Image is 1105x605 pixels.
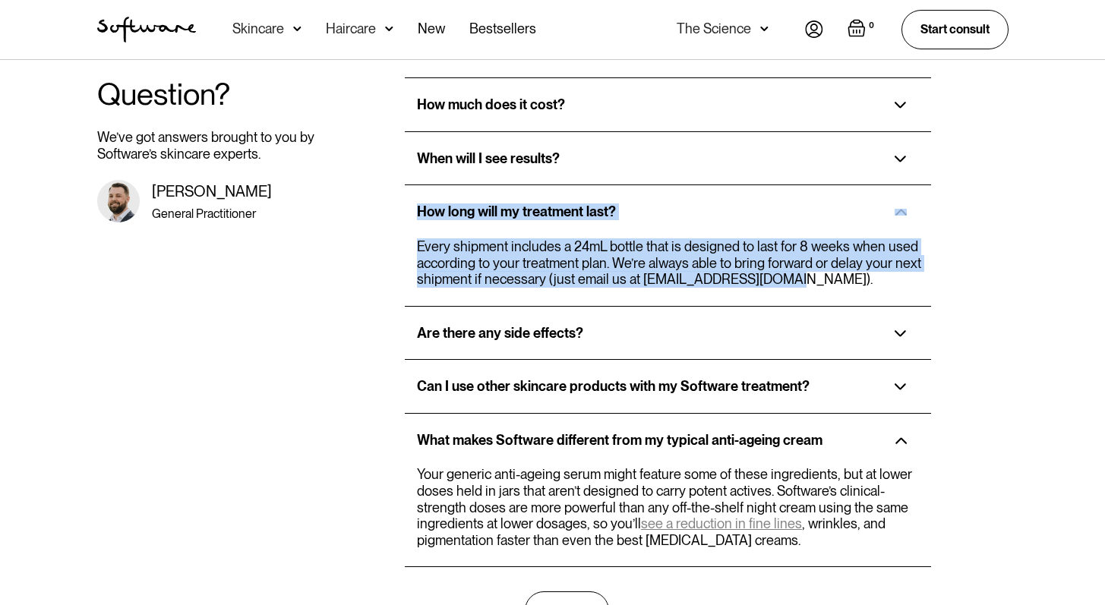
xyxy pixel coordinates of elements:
[417,325,583,342] div: Are there any side effects?
[417,466,931,548] p: Your generic anti-ageing serum might feature some of these ingredients, but at lower doses held i...
[97,129,316,162] p: We’ve got answers brought to you by Software’s skincare experts.
[848,19,877,40] a: Open empty cart
[866,19,877,33] div: 0
[417,378,810,395] div: Can I use other skincare products with my Software treatment?
[97,17,196,43] a: home
[326,21,376,36] div: Haircare
[293,21,302,36] img: arrow down
[97,180,140,222] img: Dr, Matt headshot
[760,21,769,36] img: arrow down
[97,77,316,111] h1: Question?
[385,21,393,36] img: arrow down
[901,10,1009,49] a: Start consult
[417,238,931,288] p: Every shipment includes a 24mL bottle that is designed to last for 8 weeks when used according to...
[97,17,196,43] img: Software Logo
[417,96,565,113] div: How much does it cost?
[152,182,316,200] div: [PERSON_NAME]
[641,515,802,531] a: see a reduction in fine lines
[417,150,560,167] div: When will I see results?
[152,206,316,221] div: General Practitioner
[417,203,616,220] div: How long will my treatment last?
[417,432,822,449] div: What makes Software different from my typical anti-ageing cream
[232,21,284,36] div: Skincare
[677,21,751,36] div: The Science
